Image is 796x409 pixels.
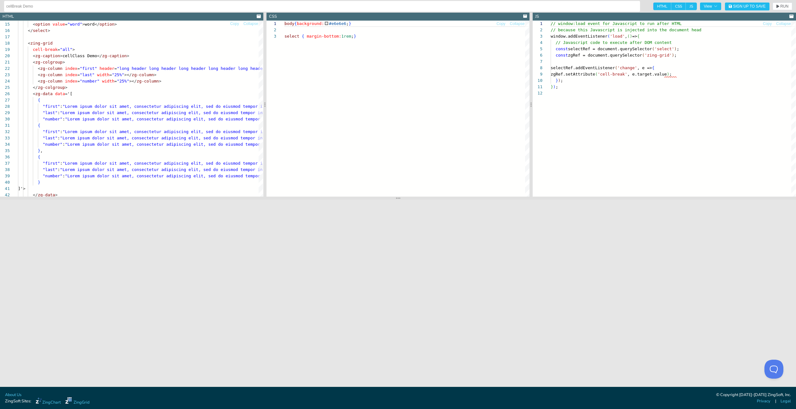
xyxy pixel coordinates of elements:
[159,79,161,83] span: >
[533,65,542,71] div: 8
[669,72,672,76] span: ;
[189,174,312,178] span: g elit, sed do eiusmod tempor incididunt ut labore
[533,40,542,46] div: 4
[95,22,100,27] span: </
[137,79,159,83] span: zg-column
[533,27,542,33] div: 2
[284,21,294,26] span: body
[671,3,686,10] span: CSS
[82,22,85,27] span: >
[63,60,65,64] span: >
[189,142,312,147] span: g elit, sed do eiusmod tempor incididunt ut labore
[60,47,72,52] span: "all"
[112,72,124,77] span: "25%"
[307,34,341,39] span: margin-bottom:
[99,66,114,71] span: header
[558,78,561,83] span: )
[674,27,702,32] span: cument head
[183,167,307,172] span: g elit, sed do eiusmod tempor incididunt ut labore
[43,174,63,178] span: "number"
[35,91,53,96] span: zg-data
[510,22,525,26] span: Collapse
[38,98,40,102] span: {
[533,33,542,40] div: 3
[632,34,637,39] span: =>
[653,3,697,10] div: checkbox-group
[186,161,309,166] span: g elit, sed do eiusmod tempor incididunt ut labore
[57,136,60,140] span: :
[533,46,542,52] div: 5
[28,41,30,46] span: <
[716,392,791,398] div: © Copyright [DATE]-[DATE] ZingSoft, Inc.
[598,72,627,76] span: 'cell-break'
[65,72,77,77] span: index
[667,72,669,76] span: )
[551,34,607,39] span: window.addEventListener
[57,167,60,172] span: :
[561,78,563,83] span: ;
[77,66,80,71] span: =
[80,66,97,71] span: "first"
[776,21,791,27] button: Collapse
[63,161,186,166] span: "Lorem ipsum dolor sit amet, consectetur adipiscin
[630,34,632,39] span: )
[349,21,351,26] span: }
[672,53,674,58] span: )
[240,66,364,71] span: ong header long header long header long header lon
[615,65,618,70] span: (
[243,22,258,26] span: Collapse
[43,117,63,121] span: "number"
[55,91,65,96] span: data
[38,123,40,128] span: {
[553,84,556,89] span: )
[68,22,82,27] span: "word"
[43,129,60,134] span: "first"
[38,79,40,83] span: <
[637,34,640,39] span: {
[568,46,652,51] span: selectRef = document.querySelector
[129,79,136,83] span: ></
[40,66,62,71] span: zg-column
[60,161,63,166] span: :
[551,65,615,70] span: selectRef.addEventListener
[154,72,157,77] span: >
[38,85,65,90] span: zg-colgroup
[551,84,553,89] span: }
[65,91,68,96] span: =
[607,34,610,39] span: (
[5,398,31,404] span: ZingSoft Sites:
[36,397,61,406] a: ZingChart
[351,34,354,39] span: ;
[132,72,154,77] span: zg-column
[243,21,259,27] button: Collapse
[346,21,349,26] span: ;
[114,22,117,27] span: >
[77,79,80,83] span: =
[63,142,65,147] span: :
[645,53,672,58] span: 'zing-grid'
[183,136,307,140] span: g elit, sed do eiusmod tempor incididunt ut labore
[43,110,57,115] span: "last"
[551,21,674,26] span: // window:load event for Javascript to run after H
[627,34,630,39] span: (
[556,53,568,58] span: const
[551,27,674,32] span: // because this Javascript is injected into the do
[65,142,189,147] span: "Lorem ipsum dolor sit amet, consectetur adipiscin
[329,21,346,26] span: #e6e6e6
[186,104,309,109] span: g elit, sed do eiusmod tempor incididunt ut labore
[65,22,68,27] span: =
[183,110,307,115] span: g elit, sed do eiusmod tempor incididunt ut labore
[33,192,38,197] span: </
[725,3,769,10] button: Sign Up to Save
[38,66,40,71] span: <
[551,72,595,76] span: zgRef.setAttribute
[40,79,62,83] span: zg-column
[38,72,40,77] span: <
[269,14,277,20] div: CSS
[40,72,62,77] span: zg-column
[354,34,356,39] span: }
[284,34,299,39] span: select
[38,148,40,153] span: }
[595,72,598,76] span: (
[60,110,183,115] span: "Lorem ipsum dolor sit amet, consectetur adipiscin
